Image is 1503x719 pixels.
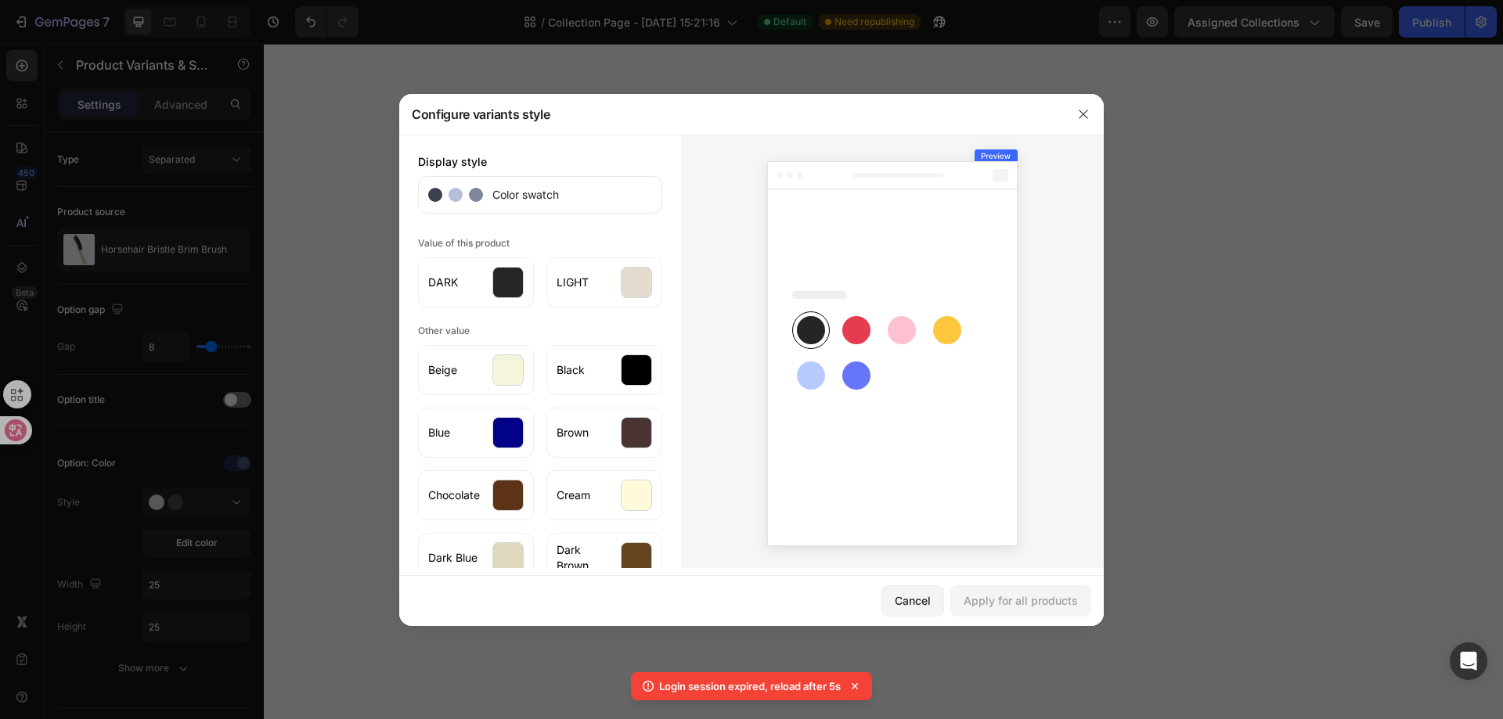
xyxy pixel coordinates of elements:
span: Blue [428,425,450,440]
p: Login session expired, reload after 5s [659,678,841,694]
span: DARK [428,275,458,290]
span: Brown [557,425,589,440]
div: Display style [418,153,662,170]
button: Apply for all products [950,585,1091,617]
span: Beige [428,362,457,378]
div: Cancel [895,592,931,609]
span: LIGHT [557,275,589,290]
span: Cream [557,487,590,503]
span: Chocolate [428,487,480,503]
span: Other value [418,325,470,336]
button: Cancel [881,585,944,617]
span: Dark Blue [428,550,478,566]
span: Dark Brown [557,542,611,573]
div: Open Intercom Messenger [1450,642,1487,680]
div: Configure variants style [412,105,550,124]
span: Black [557,362,585,378]
span: Color swatch [483,186,559,203]
div: Apply for all products [964,592,1078,609]
span: Value of this product [418,237,510,249]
